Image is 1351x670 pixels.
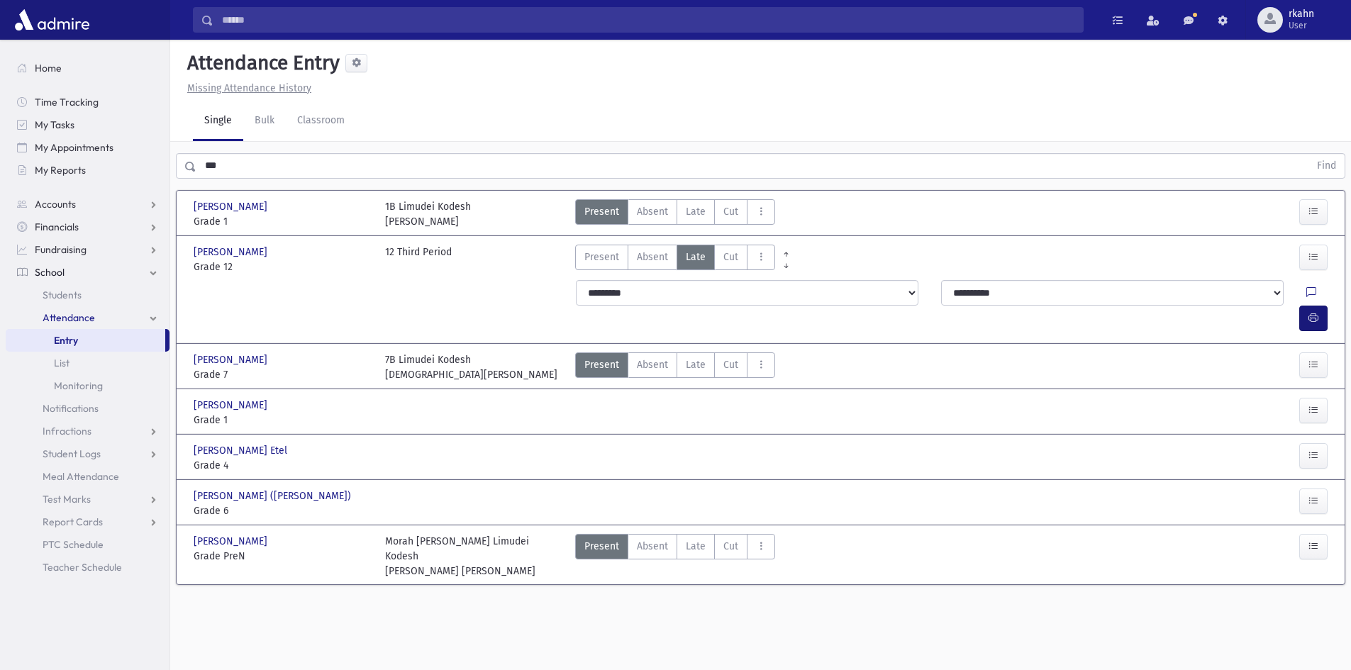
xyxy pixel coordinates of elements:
a: Classroom [286,101,356,141]
a: My Tasks [6,113,169,136]
span: My Reports [35,164,86,177]
div: 12 Third Period [385,245,452,274]
span: Grade 6 [194,503,371,518]
span: Grade 1 [194,214,371,229]
a: Single [193,101,243,141]
span: Grade 4 [194,458,371,473]
span: [PERSON_NAME] Etel [194,443,290,458]
span: My Appointments [35,141,113,154]
span: Students [43,289,82,301]
a: Meal Attendance [6,465,169,488]
div: 7B Limudei Kodesh [DEMOGRAPHIC_DATA][PERSON_NAME] [385,352,557,382]
a: My Reports [6,159,169,182]
a: List [6,352,169,374]
a: Report Cards [6,510,169,533]
span: My Tasks [35,118,74,131]
span: Grade PreN [194,549,371,564]
span: Meal Attendance [43,470,119,483]
span: Financials [35,220,79,233]
span: Cut [723,204,738,219]
a: Student Logs [6,442,169,465]
span: PTC Schedule [43,538,104,551]
span: Grade 12 [194,259,371,274]
span: [PERSON_NAME] [194,534,270,549]
a: Home [6,57,169,79]
div: AttTypes [575,245,775,274]
span: Report Cards [43,515,103,528]
span: Cut [723,250,738,264]
a: My Appointments [6,136,169,159]
a: Students [6,284,169,306]
span: Present [584,250,619,264]
a: Notifications [6,397,169,420]
span: Student Logs [43,447,101,460]
a: Attendance [6,306,169,329]
span: [PERSON_NAME] [194,245,270,259]
span: Infractions [43,425,91,437]
span: Present [584,204,619,219]
a: Financials [6,216,169,238]
span: Late [686,357,706,372]
span: Accounts [35,198,76,211]
div: AttTypes [575,199,775,229]
span: Home [35,62,62,74]
span: Cut [723,357,738,372]
span: [PERSON_NAME] [194,352,270,367]
input: Search [213,7,1083,33]
span: User [1289,20,1314,31]
a: Time Tracking [6,91,169,113]
a: Test Marks [6,488,169,510]
a: Bulk [243,101,286,141]
span: Cut [723,539,738,554]
a: PTC Schedule [6,533,169,556]
a: Monitoring [6,374,169,397]
h5: Attendance Entry [182,51,340,75]
span: Absent [637,204,668,219]
span: Time Tracking [35,96,99,108]
span: Test Marks [43,493,91,506]
span: Notifications [43,402,99,415]
span: Fundraising [35,243,87,256]
a: School [6,261,169,284]
u: Missing Attendance History [187,82,311,94]
span: Absent [637,357,668,372]
span: Absent [637,250,668,264]
span: Late [686,539,706,554]
a: Missing Attendance History [182,82,311,94]
span: List [54,357,70,369]
div: Morah [PERSON_NAME] Limudei Kodesh [PERSON_NAME] [PERSON_NAME] [385,534,562,579]
span: School [35,266,65,279]
span: [PERSON_NAME] [194,398,270,413]
span: Grade 7 [194,367,371,382]
button: Find [1308,154,1345,178]
a: Entry [6,329,165,352]
span: Teacher Schedule [43,561,122,574]
span: Late [686,250,706,264]
div: 1B Limudei Kodesh [PERSON_NAME] [385,199,471,229]
span: Present [584,539,619,554]
span: Present [584,357,619,372]
a: Teacher Schedule [6,556,169,579]
span: Absent [637,539,668,554]
span: [PERSON_NAME] [194,199,270,214]
span: [PERSON_NAME] ([PERSON_NAME]) [194,488,354,503]
a: Accounts [6,193,169,216]
div: AttTypes [575,534,775,579]
span: Attendance [43,311,95,324]
span: Late [686,204,706,219]
img: AdmirePro [11,6,93,34]
a: Infractions [6,420,169,442]
span: rkahn [1289,9,1314,20]
div: AttTypes [575,352,775,382]
span: Grade 1 [194,413,371,428]
span: Monitoring [54,379,103,392]
a: Fundraising [6,238,169,261]
span: Entry [54,334,78,347]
